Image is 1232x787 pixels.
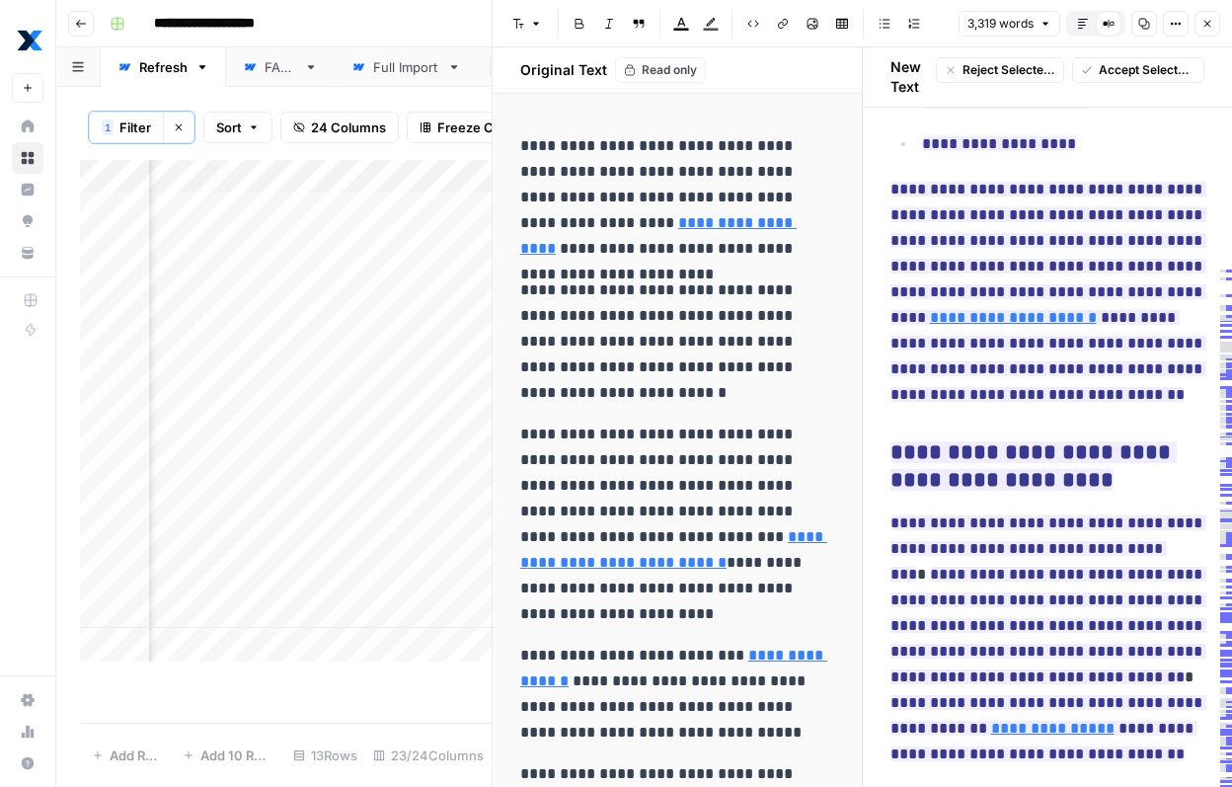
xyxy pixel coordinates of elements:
[285,740,365,771] div: 13 Rows
[203,112,272,143] button: Sort
[12,748,43,779] button: Help + Support
[265,57,296,77] div: FAQs
[12,716,43,748] a: Usage
[119,118,151,137] span: Filter
[962,61,1055,79] span: Reject Selected Changes
[508,60,607,80] h2: Original Text
[12,684,43,716] a: Settings
[1072,57,1204,83] button: Accept Selected Changes
[12,16,43,65] button: Workspace: MaintainX
[80,740,171,771] button: Add Row
[200,746,273,765] span: Add 10 Rows
[311,118,386,137] span: 24 Columns
[959,11,1060,37] button: 3,319 words
[335,47,478,87] a: Full Import
[437,118,539,137] span: Freeze Columns
[89,112,163,143] button: 1Filter
[216,118,242,137] span: Sort
[373,57,439,77] div: Full Import
[102,119,114,135] div: 1
[12,23,47,58] img: MaintainX Logo
[642,61,697,79] span: Read only
[12,237,43,269] a: Your Data
[110,746,159,765] span: Add Row
[1099,61,1195,79] span: Accept Selected Changes
[12,205,43,237] a: Opportunities
[12,142,43,174] a: Browse
[890,57,937,97] h2: New Text
[936,57,1064,83] button: Reject Selected Changes
[226,47,335,87] a: FAQs
[12,111,43,142] a: Home
[171,740,285,771] button: Add 10 Rows
[139,57,188,77] div: Refresh
[280,112,399,143] button: 24 Columns
[12,174,43,205] a: Insights
[407,112,552,143] button: Freeze Columns
[105,119,111,135] span: 1
[365,740,492,771] div: 23/24 Columns
[101,47,226,87] a: Refresh
[967,15,1034,33] span: 3,319 words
